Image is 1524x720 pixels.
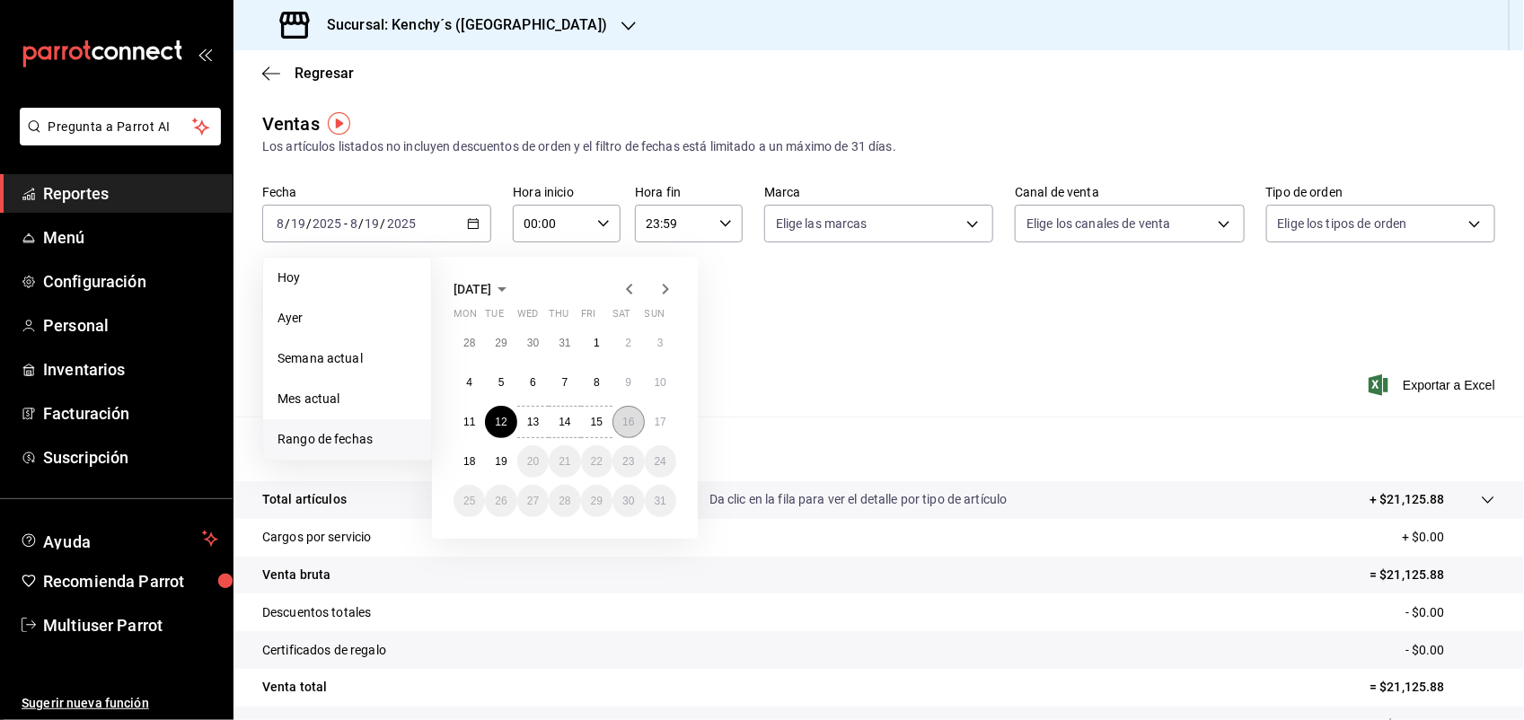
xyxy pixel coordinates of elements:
[559,337,570,349] abbr: July 31, 2025
[277,349,417,368] span: Semana actual
[517,366,549,399] button: August 6, 2025
[655,376,666,389] abbr: August 10, 2025
[645,366,676,399] button: August 10, 2025
[454,282,491,296] span: [DATE]
[581,366,612,399] button: August 8, 2025
[594,337,600,349] abbr: August 1, 2025
[262,641,386,660] p: Certificados de regalo
[463,416,475,428] abbr: August 11, 2025
[622,455,634,468] abbr: August 23, 2025
[262,603,371,622] p: Descuentos totales
[594,376,600,389] abbr: August 8, 2025
[454,278,513,300] button: [DATE]
[612,485,644,517] button: August 30, 2025
[43,613,218,637] span: Multiuser Parrot
[43,313,218,338] span: Personal
[1266,187,1495,199] label: Tipo de orden
[262,678,327,697] p: Venta total
[591,455,603,468] abbr: August 22, 2025
[43,181,218,206] span: Reportes
[277,309,417,328] span: Ayer
[344,216,348,231] span: -
[454,327,485,359] button: July 28, 2025
[527,416,539,428] abbr: August 13, 2025
[612,366,644,399] button: August 9, 2025
[517,485,549,517] button: August 27, 2025
[549,445,580,478] button: August 21, 2025
[655,416,666,428] abbr: August 17, 2025
[365,216,381,231] input: --
[612,308,630,327] abbr: Saturday
[645,445,676,478] button: August 24, 2025
[485,406,516,438] button: August 12, 2025
[517,406,549,438] button: August 13, 2025
[581,327,612,359] button: August 1, 2025
[581,406,612,438] button: August 15, 2025
[466,376,472,389] abbr: August 4, 2025
[349,216,358,231] input: --
[295,65,354,82] span: Regresar
[559,416,570,428] abbr: August 14, 2025
[276,216,285,231] input: --
[1405,641,1495,660] p: - $0.00
[43,269,218,294] span: Configuración
[495,416,507,428] abbr: August 12, 2025
[498,376,505,389] abbr: August 5, 2025
[549,485,580,517] button: August 28, 2025
[655,495,666,507] abbr: August 31, 2025
[1026,215,1170,233] span: Elige los canales de venta
[1015,187,1244,199] label: Canal de venta
[625,376,631,389] abbr: August 9, 2025
[290,216,306,231] input: --
[612,406,644,438] button: August 16, 2025
[495,337,507,349] abbr: July 29, 2025
[581,308,595,327] abbr: Friday
[485,485,516,517] button: August 26, 2025
[645,485,676,517] button: August 31, 2025
[262,438,1495,460] p: Resumen
[655,455,666,468] abbr: August 24, 2025
[495,455,507,468] abbr: August 19, 2025
[635,187,743,199] label: Hora fin
[485,366,516,399] button: August 5, 2025
[622,416,634,428] abbr: August 16, 2025
[581,485,612,517] button: August 29, 2025
[463,455,475,468] abbr: August 18, 2025
[277,390,417,408] span: Mes actual
[454,485,485,517] button: August 25, 2025
[262,528,372,547] p: Cargos por servicio
[530,376,536,389] abbr: August 6, 2025
[517,327,549,359] button: July 30, 2025
[22,694,218,713] span: Sugerir nueva función
[306,216,312,231] span: /
[527,337,539,349] abbr: July 30, 2025
[559,495,570,507] abbr: August 28, 2025
[645,327,676,359] button: August 3, 2025
[517,445,549,478] button: August 20, 2025
[43,445,218,470] span: Suscripción
[43,569,218,593] span: Recomienda Parrot
[285,216,290,231] span: /
[517,308,538,327] abbr: Wednesday
[262,65,354,82] button: Regresar
[485,308,503,327] abbr: Tuesday
[43,357,218,382] span: Inventarios
[657,337,664,349] abbr: August 3, 2025
[1278,215,1407,233] span: Elige los tipos de orden
[43,528,195,549] span: Ayuda
[625,337,631,349] abbr: August 2, 2025
[20,108,221,145] button: Pregunta a Parrot AI
[527,495,539,507] abbr: August 27, 2025
[591,495,603,507] abbr: August 29, 2025
[313,14,607,36] h3: Sucursal: Kenchy´s ([GEOGRAPHIC_DATA])
[485,327,516,359] button: July 29, 2025
[262,137,1495,156] div: Los artículos listados no incluyen descuentos de orden y el filtro de fechas está limitado a un m...
[549,308,568,327] abbr: Thursday
[454,366,485,399] button: August 4, 2025
[709,490,1008,509] p: Da clic en la fila para ver el detalle por tipo de artículo
[581,445,612,478] button: August 22, 2025
[1370,566,1495,584] p: = $21,125.88
[591,416,603,428] abbr: August 15, 2025
[48,118,193,136] span: Pregunta a Parrot AI
[454,406,485,438] button: August 11, 2025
